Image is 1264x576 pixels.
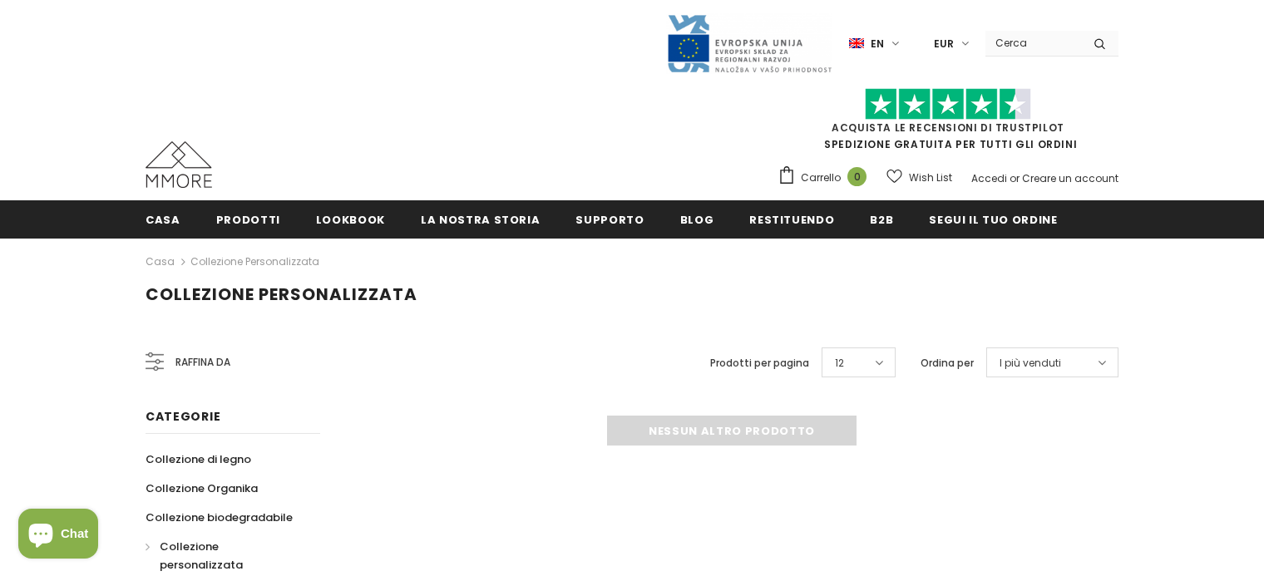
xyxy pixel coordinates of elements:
[216,212,280,228] span: Prodotti
[146,141,212,188] img: Casi MMORE
[801,170,841,186] span: Carrello
[1000,355,1061,372] span: I più venduti
[749,200,834,238] a: Restituendo
[13,509,103,563] inbox-online-store-chat: Shopify online store chat
[832,121,1064,135] a: Acquista le recensioni di TrustPilot
[316,200,385,238] a: Lookbook
[575,200,644,238] a: supporto
[316,212,385,228] span: Lookbook
[666,36,832,50] a: Javni Razpis
[871,36,884,52] span: en
[886,163,952,192] a: Wish List
[146,252,175,272] a: Casa
[849,37,864,51] img: i-lang-1.png
[146,510,293,525] span: Collezione biodegradabile
[175,353,230,372] span: Raffina da
[146,445,251,474] a: Collezione di legno
[146,408,220,425] span: Categorie
[870,212,893,228] span: B2B
[710,355,809,372] label: Prodotti per pagina
[1010,171,1020,185] span: or
[680,212,714,228] span: Blog
[909,170,952,186] span: Wish List
[421,212,540,228] span: La nostra storia
[929,212,1057,228] span: Segui il tuo ordine
[778,96,1118,151] span: SPEDIZIONE GRATUITA PER TUTTI GLI ORDINI
[1022,171,1118,185] a: Creare un account
[146,480,258,496] span: Collezione Organika
[146,283,417,306] span: Collezione personalizzata
[146,212,180,228] span: Casa
[749,212,834,228] span: Restituendo
[575,212,644,228] span: supporto
[190,254,319,268] a: Collezione personalizzata
[146,503,293,532] a: Collezione biodegradabile
[778,165,875,190] a: Carrello 0
[870,200,893,238] a: B2B
[934,36,954,52] span: EUR
[160,539,243,573] span: Collezione personalizzata
[971,171,1007,185] a: Accedi
[985,31,1081,55] input: Search Site
[216,200,280,238] a: Prodotti
[835,355,844,372] span: 12
[146,474,258,503] a: Collezione Organika
[921,355,974,372] label: Ordina per
[680,200,714,238] a: Blog
[865,88,1031,121] img: Fidati di Pilot Stars
[146,451,251,467] span: Collezione di legno
[929,200,1057,238] a: Segui il tuo ordine
[666,13,832,74] img: Javni Razpis
[146,200,180,238] a: Casa
[847,167,867,186] span: 0
[421,200,540,238] a: La nostra storia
